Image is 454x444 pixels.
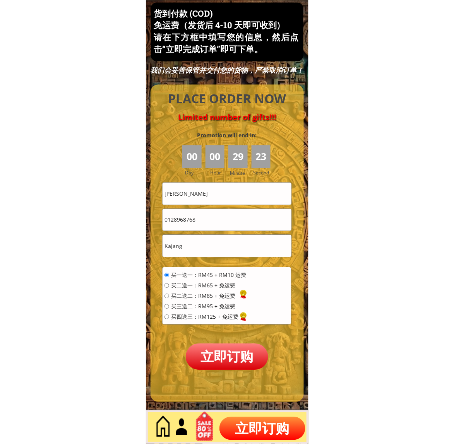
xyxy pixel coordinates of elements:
[159,91,295,108] h4: PLACE ORDER NOW
[171,283,246,289] span: 买二送一：RM65 + 免运费
[230,170,247,177] h3: Minute
[219,417,305,440] p: 立即订购
[171,314,246,320] span: 买四送三：RM125 + 免运费
[254,169,272,177] h3: Second
[149,66,304,75] div: 我们会妥善保管并交付您的货物，严禁取消订单！
[186,344,269,370] p: 立即订购
[163,183,291,205] input: 姓名
[171,273,246,278] span: 买一送一：RM45 + RM10 运费
[185,169,204,177] h3: Day
[163,235,291,257] input: 地址
[210,169,226,177] h3: Hour
[159,113,295,122] h4: Limited number of gifts!!!
[154,8,299,55] h3: 货到付款 (COD) 免运费（发货后 4-10 天即可收到） 请在下方框中填写您的信息，然后点击“立即完成订单”即可下单。
[163,209,291,231] input: 电话
[171,304,246,309] span: 买三送二：RM95 + 免运费
[171,294,246,299] span: 买二送二：RM85 + 免运费
[183,131,271,140] h3: Promotion will end in:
